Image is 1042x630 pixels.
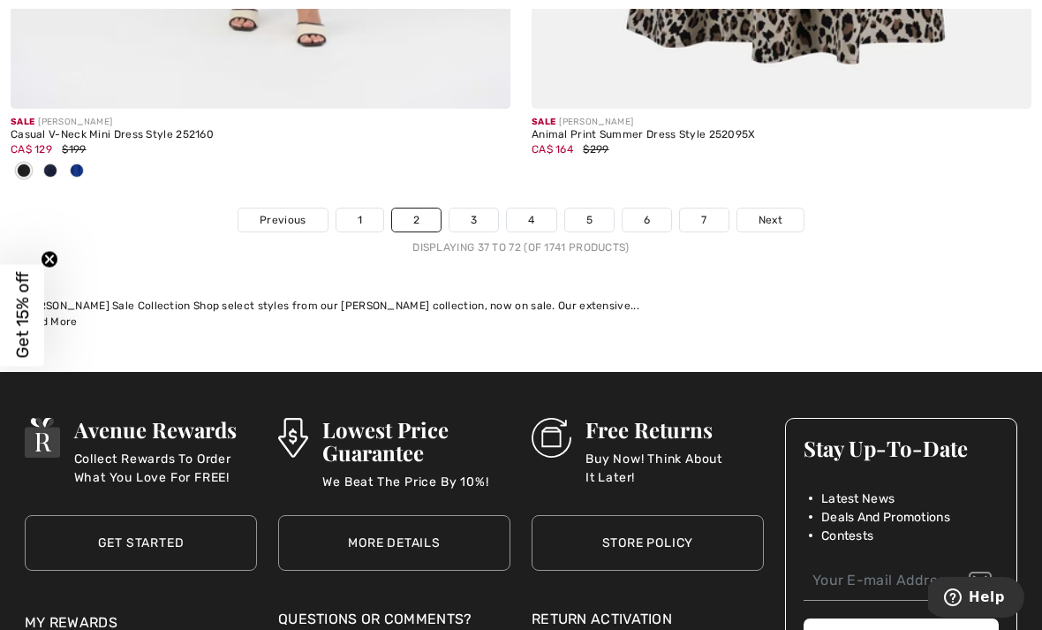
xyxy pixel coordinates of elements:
h3: Free Returns [585,418,764,441]
a: Return Activation [532,609,764,630]
span: Contests [821,527,873,545]
img: Lowest Price Guarantee [278,418,308,458]
a: 7 [680,209,728,232]
a: 3 [449,209,498,232]
a: 6 [623,209,671,232]
a: 2 [392,209,441,232]
p: Buy Now! Think About It Later! [585,450,764,485]
div: Black [11,157,37,186]
input: Your E-mail Address [804,561,999,601]
a: 5 [565,209,614,232]
a: 4 [507,209,555,232]
div: [PERSON_NAME] [11,116,510,129]
div: Animal Print Summer Dress Style 252095X [532,129,1031,141]
span: Sale [11,117,34,127]
h3: Stay Up-To-Date [804,436,999,459]
span: CA$ 129 [11,143,52,156]
div: [PERSON_NAME] Sale Collection Shop select styles from our [PERSON_NAME] collection, now on sale. ... [21,298,1021,314]
h3: Lowest Price Guarantee [322,418,510,464]
img: Avenue Rewards [25,418,60,458]
p: Collect Rewards To Order What You Love For FREE! [74,450,257,485]
button: Close teaser [41,250,58,268]
div: Midnight Blue [37,157,64,186]
div: Royal Sapphire 163 [64,157,90,186]
a: Store Policy [532,515,764,571]
span: CA$ 164 [532,143,573,156]
span: Latest News [821,490,895,508]
img: Free Returns [532,418,571,458]
a: Get Started [25,515,257,571]
span: Get 15% off [12,272,33,359]
div: [PERSON_NAME] [532,116,1031,129]
a: More Details [278,515,510,571]
span: Deals And Promotions [821,508,950,527]
div: Casual V-Neck Mini Dress Style 252160 [11,129,510,141]
iframe: Opens a widget where you can find more information [928,577,1024,621]
h3: Avenue Rewards [74,418,257,441]
span: $299 [583,143,608,156]
a: 1 [336,209,383,232]
span: Next [759,212,782,228]
span: Read More [21,315,78,328]
p: We Beat The Price By 10%! [322,473,510,508]
span: Previous [260,212,306,228]
a: Next [737,209,804,232]
span: $199 [62,143,86,156]
span: Sale [532,117,555,127]
a: Previous [238,209,327,232]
